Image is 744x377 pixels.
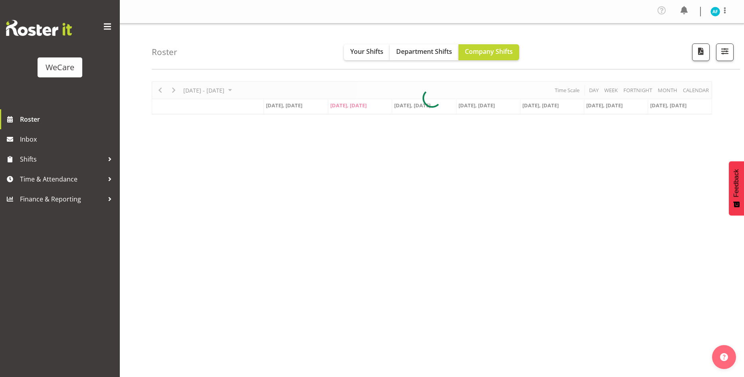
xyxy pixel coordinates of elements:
h4: Roster [152,47,177,57]
span: Your Shifts [350,47,383,56]
span: Time & Attendance [20,173,104,185]
span: Roster [20,113,116,125]
button: Department Shifts [390,44,458,60]
div: WeCare [46,61,74,73]
img: help-xxl-2.png [720,353,728,361]
button: Filter Shifts [716,43,734,61]
span: Department Shifts [396,47,452,56]
span: Finance & Reporting [20,193,104,205]
span: Inbox [20,133,116,145]
span: Feedback [733,169,740,197]
button: Feedback - Show survey [729,161,744,215]
button: Company Shifts [458,44,519,60]
span: Company Shifts [465,47,513,56]
button: Your Shifts [344,44,390,60]
img: alex-ferguson10997.jpg [710,7,720,16]
img: Rosterit website logo [6,20,72,36]
span: Shifts [20,153,104,165]
button: Download a PDF of the roster according to the set date range. [692,43,710,61]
